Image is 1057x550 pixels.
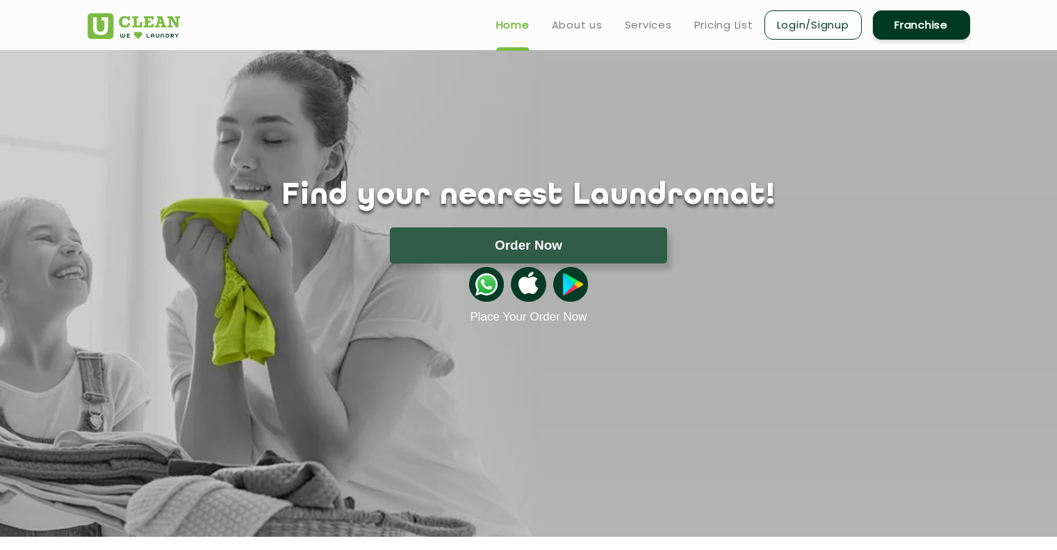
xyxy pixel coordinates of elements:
[469,267,504,302] img: whatsappicon.png
[390,227,667,264] button: Order Now
[552,17,603,33] a: About us
[496,17,530,33] a: Home
[88,13,180,39] img: UClean Laundry and Dry Cleaning
[694,17,753,33] a: Pricing List
[511,267,546,302] img: apple-icon.png
[764,10,862,40] a: Login/Signup
[77,179,981,213] h1: Find your nearest Laundromat!
[625,17,672,33] a: Services
[553,267,588,302] img: playstoreicon.png
[873,10,970,40] a: Franchise
[470,310,587,324] a: Place Your Order Now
